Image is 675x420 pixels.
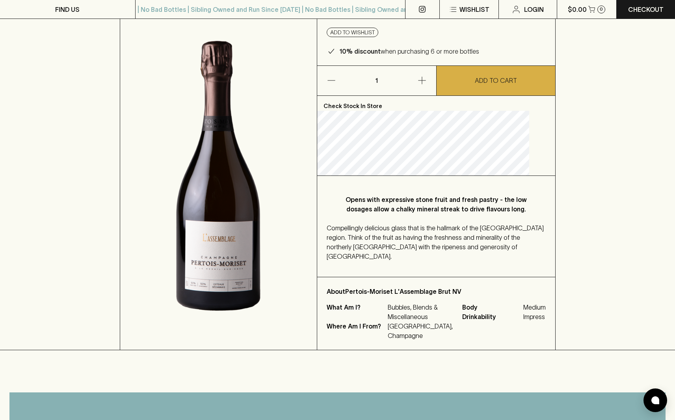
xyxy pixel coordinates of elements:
[523,302,546,312] span: Medium
[462,302,521,312] span: Body
[120,2,317,350] img: 41004.png
[327,287,546,296] p: About Pertois-Moriset L'Assemblage Brut NV
[523,312,546,321] span: Impress
[327,321,386,340] p: Where Am I From?
[55,5,80,14] p: FIND US
[367,66,386,95] p: 1
[327,223,546,261] p: Compellingly delicious glass that is the hallmark of the [GEOGRAPHIC_DATA] region. Think of the f...
[628,5,664,14] p: Checkout
[327,28,378,37] button: Add to wishlist
[437,66,555,95] button: ADD TO CART
[462,312,521,321] span: Drinkability
[475,76,517,85] p: ADD TO CART
[339,48,381,55] b: 10% discount
[524,5,544,14] p: Login
[651,396,659,404] img: bubble-icon
[388,321,453,340] p: [GEOGRAPHIC_DATA], Champagne
[342,195,530,214] p: Opens with expressive stone fruit and fresh pastry - the low dosages allow a chalky mineral strea...
[459,5,489,14] p: Wishlist
[327,302,386,321] p: What Am I?
[317,96,555,111] p: Check Stock In Store
[388,302,453,321] p: Bubbles, Blends & Miscellaneous
[600,7,603,11] p: 0
[568,5,587,14] p: $0.00
[339,47,479,56] p: when purchasing 6 or more bottles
